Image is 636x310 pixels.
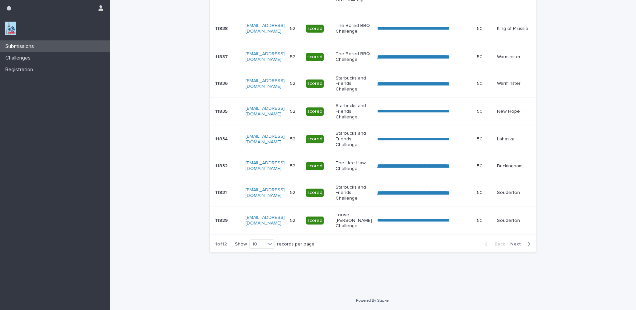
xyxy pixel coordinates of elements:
[215,135,229,142] p: 11834
[306,162,324,170] div: scored
[336,185,372,201] p: Starbucks and Friends Challenge
[336,76,372,92] p: Starbucks and Friends Challenge
[497,163,541,169] p: Buckingham
[477,162,484,169] p: 50
[497,81,541,86] p: Warminster
[210,236,232,252] p: 1 of 12
[306,107,324,116] div: scored
[215,25,229,32] p: 11838
[290,107,297,114] p: 52
[477,189,484,196] p: 50
[336,160,372,172] p: The Hee Haw Challenge
[336,103,372,120] p: Starbucks and Friends Challenge
[250,241,266,248] div: 10
[245,78,285,89] a: [EMAIL_ADDRESS][DOMAIN_NAME]
[235,241,247,247] p: Show
[356,298,390,302] a: Powered By Stacker
[3,55,36,61] p: Challenges
[245,188,285,198] a: [EMAIL_ADDRESS][DOMAIN_NAME]
[306,217,324,225] div: scored
[245,23,285,34] a: [EMAIL_ADDRESS][DOMAIN_NAME]
[3,43,39,50] p: Submissions
[491,242,505,246] span: Back
[497,190,541,196] p: Souderton
[290,217,297,224] p: 52
[3,67,38,73] p: Registration
[277,241,315,247] p: records per page
[477,53,484,60] p: 50
[306,135,324,143] div: scored
[497,218,541,224] p: Souderton
[215,162,229,169] p: 11832
[508,241,536,247] button: Next
[215,217,229,224] p: 11829
[245,106,285,116] a: [EMAIL_ADDRESS][DOMAIN_NAME]
[497,26,541,32] p: King of Prussia
[480,241,508,247] button: Back
[477,135,484,142] p: 50
[306,79,324,88] div: scored
[215,53,229,60] p: 11837
[215,107,229,114] p: 11835
[306,53,324,61] div: scored
[477,25,484,32] p: 50
[245,52,285,62] a: [EMAIL_ADDRESS][DOMAIN_NAME]
[306,25,324,33] div: scored
[245,161,285,171] a: [EMAIL_ADDRESS][DOMAIN_NAME]
[477,79,484,86] p: 50
[497,136,541,142] p: Lahaska
[290,189,297,196] p: 52
[510,242,525,246] span: Next
[215,189,228,196] p: 11831
[290,25,297,32] p: 52
[215,79,229,86] p: 11836
[336,131,372,147] p: Starbucks and Friends Challenge
[336,212,372,229] p: Loose [PERSON_NAME] Challenge
[336,23,372,34] p: The Bored BBQ Challenge
[497,109,541,114] p: New Hope
[290,53,297,60] p: 52
[477,217,484,224] p: 50
[5,22,16,35] img: jxsLJbdS1eYBI7rVAS4p
[306,189,324,197] div: scored
[497,54,541,60] p: Warminster
[336,51,372,63] p: The Bored BBQ Challenge
[477,107,484,114] p: 50
[290,79,297,86] p: 52
[245,134,285,144] a: [EMAIL_ADDRESS][DOMAIN_NAME]
[290,162,297,169] p: 52
[245,215,285,226] a: [EMAIL_ADDRESS][DOMAIN_NAME]
[290,135,297,142] p: 52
